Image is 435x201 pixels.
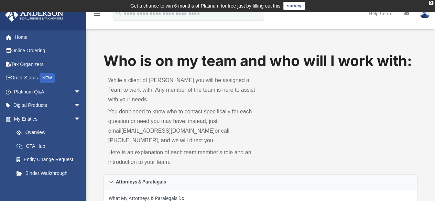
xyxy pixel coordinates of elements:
[74,112,88,126] span: arrow_drop_down
[74,85,88,99] span: arrow_drop_down
[93,13,101,18] a: menu
[10,139,91,153] a: CTA Hub
[121,128,215,134] a: [EMAIL_ADDRESS][DOMAIN_NAME]
[5,112,91,126] a: My Entitiesarrow_drop_down
[10,126,91,139] a: Overview
[104,51,418,71] h1: Who is on my team and who will I work with:
[5,57,91,71] a: Tax Organizers
[5,44,91,58] a: Online Ordering
[5,71,91,85] a: Order StatusNEW
[116,179,166,184] span: Attorneys & Paralegals
[108,76,256,104] p: While a client of [PERSON_NAME] you will be assigned a Team to work with. Any member of the team ...
[74,99,88,113] span: arrow_drop_down
[5,99,91,112] a: Digital Productsarrow_drop_down
[3,8,65,22] img: Anderson Advisors Platinum Portal
[5,85,91,99] a: Platinum Q&Aarrow_drop_down
[108,148,256,167] p: Here is an explanation of each team member’s role and an introduction to your team.
[283,2,305,10] a: survey
[10,153,91,167] a: Entity Change Request
[93,10,101,18] i: menu
[429,1,433,5] div: close
[115,9,122,17] i: search
[40,73,55,83] div: NEW
[108,107,256,145] p: You don’t need to know who to contact specifically for each question or need you may have; instea...
[420,9,430,19] img: User Pic
[130,2,281,10] div: Get a chance to win 6 months of Platinum for free just by filling out this
[10,166,91,180] a: Binder Walkthrough
[104,174,418,189] a: Attorneys & Paralegals
[5,30,91,44] a: Home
